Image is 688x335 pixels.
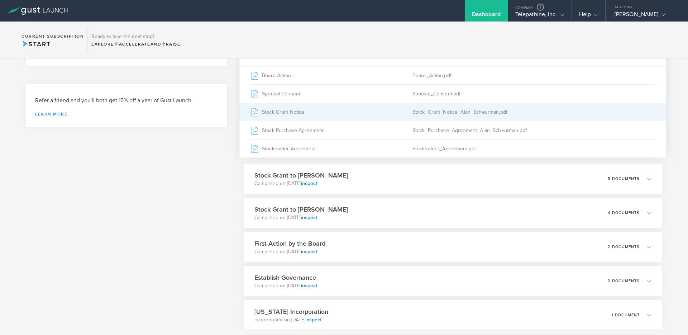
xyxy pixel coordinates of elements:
[91,41,180,47] div: Explore
[412,66,655,84] div: Board_Action.pdf
[305,317,321,323] a: inspect
[615,11,675,22] div: [PERSON_NAME]
[608,211,640,215] p: 4 documents
[250,140,412,157] div: Stockholder Agreement
[515,11,564,22] div: Telepathine, Inc.
[301,180,317,187] a: inspect
[35,96,218,105] h3: Refer a friend and you'll both get 15% off a year of Gust Launch.
[254,248,325,255] p: Completed on [DATE]
[412,140,655,157] div: Stockholder_Agreement.pdf
[254,316,328,324] p: Incorporated on [DATE]
[301,283,317,289] a: inspect
[412,121,655,139] div: Stock_Purchase_Agreement_Alan_Scheurman.pdf
[254,214,348,221] p: Completed on [DATE]
[344,52,360,58] a: inspect
[21,40,51,48] span: Start
[301,249,317,255] a: inspect
[254,205,348,214] h3: Stock Grant to [PERSON_NAME]
[472,11,501,22] div: Dashboard
[87,29,184,51] div: Ready to take the next step?ExploreAccelerateandRaise
[114,42,162,47] span: and
[301,214,317,221] a: inspect
[608,177,640,181] p: 5 documents
[250,121,412,139] div: Stock Purchase Agreement
[254,273,317,282] h3: Establish Governance
[608,279,640,283] p: 2 documents
[254,180,348,187] p: Completed on [DATE]
[254,171,348,180] h3: Stock Grant to [PERSON_NAME]
[254,307,328,316] h3: [US_STATE] Incorporation
[21,34,84,38] h2: Current Subscription
[91,34,180,39] h3: Ready to take the next step?
[579,11,598,22] div: Help
[250,66,412,84] div: Board Action
[412,103,655,121] div: Stock_Grant_Notice_Alan_Scheurman.pdf
[412,85,655,103] div: Spousal_Consent.pdf
[254,239,325,248] h3: First Action by the Board
[161,42,180,47] span: Raise
[612,313,640,317] p: 1 document
[608,245,640,249] p: 2 documents
[254,282,317,289] p: Completed on [DATE]
[35,112,218,116] a: Learn more
[250,52,360,59] p: Completed on [DATE], retracted on [DATE]
[114,42,150,47] span: Accelerate
[250,85,412,103] div: Spousal Consent
[250,103,412,121] div: Stock Grant Notice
